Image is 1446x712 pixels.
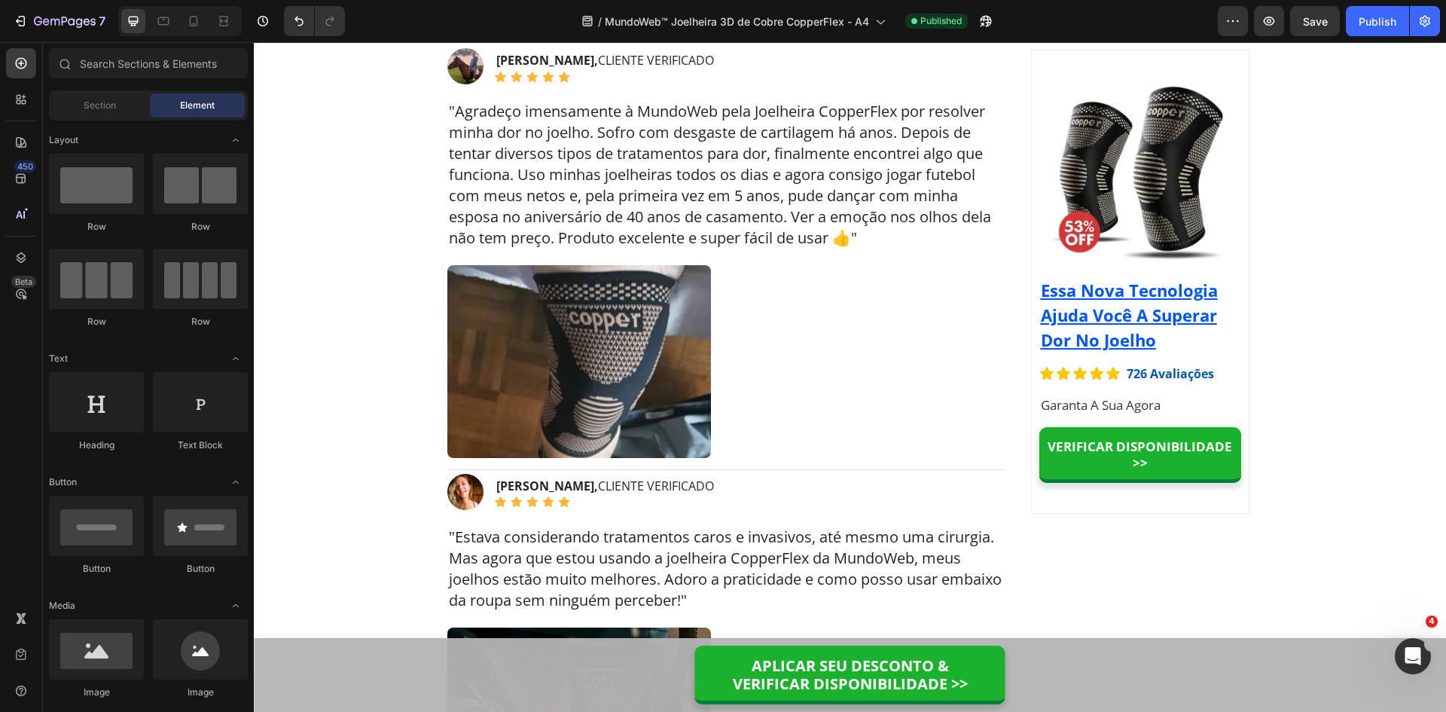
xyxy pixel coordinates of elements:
strong: [PERSON_NAME], [243,435,344,452]
span: Save [1303,15,1328,28]
span: Toggle open [224,347,248,371]
span: Element [180,99,215,112]
a: Essa Nova Tecnologia Ajuda Você A Superar Dor No Joelho [787,237,964,309]
div: Heading [49,439,144,452]
p: 7 [99,12,105,30]
div: Button [49,562,144,576]
div: Beta [11,276,36,288]
span: Media [49,599,75,613]
div: Undo/Redo [284,6,345,36]
a: APLICAR SEU DESCONTO &VERIFICAR DISPONIBILIDADE >> [441,604,752,662]
strong: 726 Avaliações [873,323,960,340]
span: Toggle open [224,470,248,494]
button: Publish [1346,6,1409,36]
strong: [PERSON_NAME], [243,10,344,26]
img: gempages_463923879945962577-28e294fb-a7a7-4b68-bb1a-3d172b0327cf.webp [796,38,977,219]
div: Image [49,686,144,699]
button: 7 [6,6,112,36]
div: Button [153,562,248,576]
div: Row [153,315,248,328]
span: Button [49,475,77,489]
span: Layout [49,133,78,147]
p: APLICAR SEU DESCONTO & VERIFICAR DISPONIBILIDADE >> [479,615,714,651]
span: / [598,14,602,29]
span: Toggle open [224,594,248,618]
p: Garanta A Sua Agora [787,353,986,373]
div: Row [153,220,248,234]
span: Section [84,99,116,112]
div: Publish [1359,14,1396,29]
img: gempages_463923879945962577-ca00283f-bb35-4b4a-95a2-a4419d1d9c04.webp [194,223,457,416]
div: Row [49,220,144,234]
span: Published [920,14,962,28]
span: Toggle open [224,128,248,152]
iframe: Design area [254,42,1446,712]
p: CLIENTE VERIFICADO [243,435,460,452]
div: Image [153,686,248,699]
span: 4 [1426,616,1438,628]
p: VERIFICAR DISPONIBILIDADE >> [786,396,987,429]
img: stars.svg [241,29,316,41]
p: CLIENTE VERIFICADO [243,10,460,26]
span: Text [49,352,68,365]
img: gempages_463923879945962577-8e4b11ac-d427-4632-84ae-bc57fad89c29.webp [194,432,230,468]
input: Search Sections & Elements [49,48,248,78]
span: MundoWeb™ Joelheira 3D de Cobre CopperFlex - A4 [605,14,869,29]
p: "Agradeço imensamente à MundoWeb pela Joelheira CopperFlex por resolver minha dor no joelho. Sofr... [195,59,749,206]
div: 450 [14,160,36,173]
a: VERIFICAR DISPONIBILIDADE >> [786,385,987,441]
div: Text Block [153,439,248,452]
img: gempages_463923879945962577-ef875667-9bd4-4cc7-8b6d-db9913ffbd90.webp [194,6,230,42]
div: Row [49,315,144,328]
iframe: Intercom live chat [1395,638,1431,674]
p: "Estava considerando tratamentos caros e invasivos, até mesmo uma cirurgia. Mas agora que estou u... [195,484,749,569]
img: stars.svg [241,454,316,466]
button: Save [1290,6,1340,36]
